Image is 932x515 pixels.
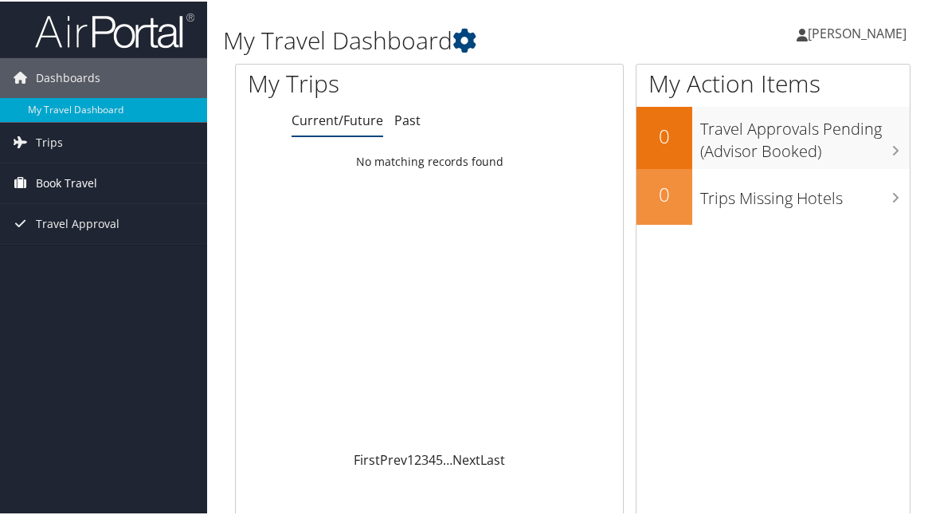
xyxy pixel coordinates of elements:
[35,10,194,48] img: airportal-logo.png
[354,450,380,467] a: First
[429,450,436,467] a: 4
[797,8,922,56] a: [PERSON_NAME]
[414,450,421,467] a: 2
[248,65,450,99] h1: My Trips
[700,108,910,161] h3: Travel Approvals Pending (Advisor Booked)
[36,57,100,96] span: Dashboards
[236,146,623,175] td: No matching records found
[407,450,414,467] a: 1
[808,23,907,41] span: [PERSON_NAME]
[636,167,910,223] a: 0Trips Missing Hotels
[36,202,119,242] span: Travel Approval
[36,121,63,161] span: Trips
[452,450,480,467] a: Next
[636,105,910,167] a: 0Travel Approvals Pending (Advisor Booked)
[636,179,692,206] h2: 0
[421,450,429,467] a: 3
[394,110,421,128] a: Past
[443,450,452,467] span: …
[636,65,910,99] h1: My Action Items
[436,450,443,467] a: 5
[292,110,383,128] a: Current/Future
[700,178,910,208] h3: Trips Missing Hotels
[223,22,689,56] h1: My Travel Dashboard
[636,121,692,148] h2: 0
[36,162,97,202] span: Book Travel
[380,450,407,467] a: Prev
[480,450,505,467] a: Last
